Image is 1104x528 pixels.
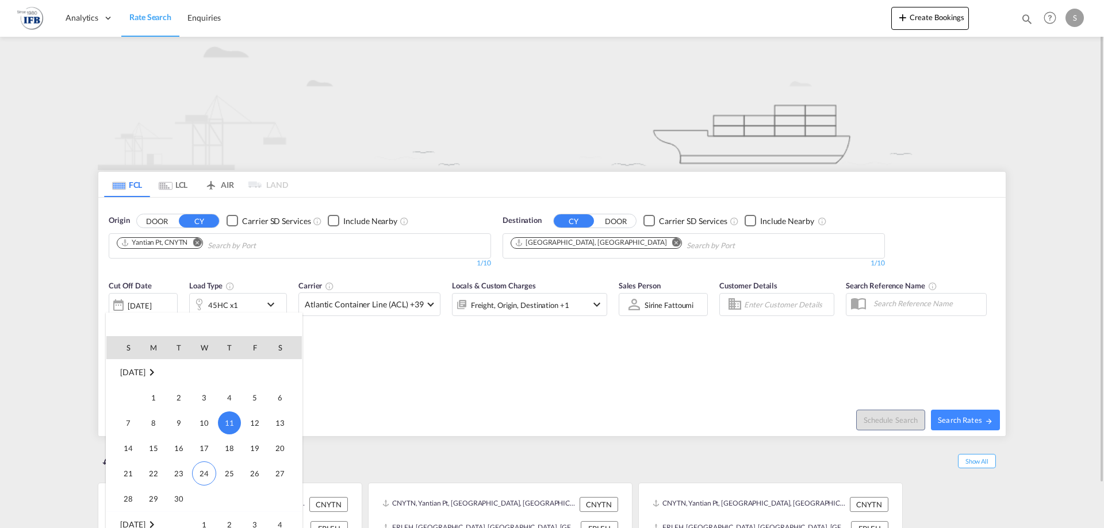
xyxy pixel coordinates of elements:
[167,462,190,485] span: 23
[242,461,267,486] td: Friday September 26 2025
[166,385,191,410] td: Tuesday September 2 2025
[267,385,302,410] td: Saturday September 6 2025
[243,462,266,485] span: 26
[166,486,191,512] td: Tuesday September 30 2025
[141,435,166,461] td: Monday September 15 2025
[142,386,165,409] span: 1
[269,462,292,485] span: 27
[267,410,302,435] td: Saturday September 13 2025
[269,386,292,409] span: 6
[141,461,166,486] td: Monday September 22 2025
[243,437,266,460] span: 19
[106,410,302,435] tr: Week 2
[267,336,302,359] th: S
[117,437,140,460] span: 14
[141,336,166,359] th: M
[142,411,165,434] span: 8
[167,437,190,460] span: 16
[191,336,217,359] th: W
[193,386,216,409] span: 3
[218,386,241,409] span: 4
[191,461,217,486] td: Wednesday September 24 2025
[106,435,302,461] tr: Week 3
[106,486,141,512] td: Sunday September 28 2025
[167,386,190,409] span: 2
[191,410,217,435] td: Wednesday September 10 2025
[120,367,145,377] span: [DATE]
[242,385,267,410] td: Friday September 5 2025
[192,461,216,485] span: 24
[242,336,267,359] th: F
[267,435,302,461] td: Saturday September 20 2025
[217,461,242,486] td: Thursday September 25 2025
[217,410,242,435] td: Thursday September 11 2025
[191,435,217,461] td: Wednesday September 17 2025
[166,410,191,435] td: Tuesday September 9 2025
[217,336,242,359] th: T
[218,437,241,460] span: 18
[106,461,141,486] td: Sunday September 21 2025
[167,411,190,434] span: 9
[142,487,165,510] span: 29
[117,462,140,485] span: 21
[166,435,191,461] td: Tuesday September 16 2025
[141,385,166,410] td: Monday September 1 2025
[242,435,267,461] td: Friday September 19 2025
[269,437,292,460] span: 20
[106,385,302,410] tr: Week 1
[218,462,241,485] span: 25
[191,385,217,410] td: Wednesday September 3 2025
[106,435,141,461] td: Sunday September 14 2025
[217,385,242,410] td: Thursday September 4 2025
[106,410,141,435] td: Sunday September 7 2025
[117,411,140,434] span: 7
[193,437,216,460] span: 17
[243,386,266,409] span: 5
[106,486,302,512] tr: Week 5
[193,411,216,434] span: 10
[267,461,302,486] td: Saturday September 27 2025
[242,410,267,435] td: Friday September 12 2025
[269,411,292,434] span: 13
[141,410,166,435] td: Monday September 8 2025
[166,336,191,359] th: T
[106,461,302,486] tr: Week 4
[106,359,302,385] td: September 2025
[106,336,141,359] th: S
[106,359,302,385] tr: Week undefined
[142,462,165,485] span: 22
[218,411,241,434] span: 11
[217,435,242,461] td: Thursday September 18 2025
[243,411,266,434] span: 12
[142,437,165,460] span: 15
[166,461,191,486] td: Tuesday September 23 2025
[117,487,140,510] span: 28
[141,486,166,512] td: Monday September 29 2025
[167,487,190,510] span: 30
